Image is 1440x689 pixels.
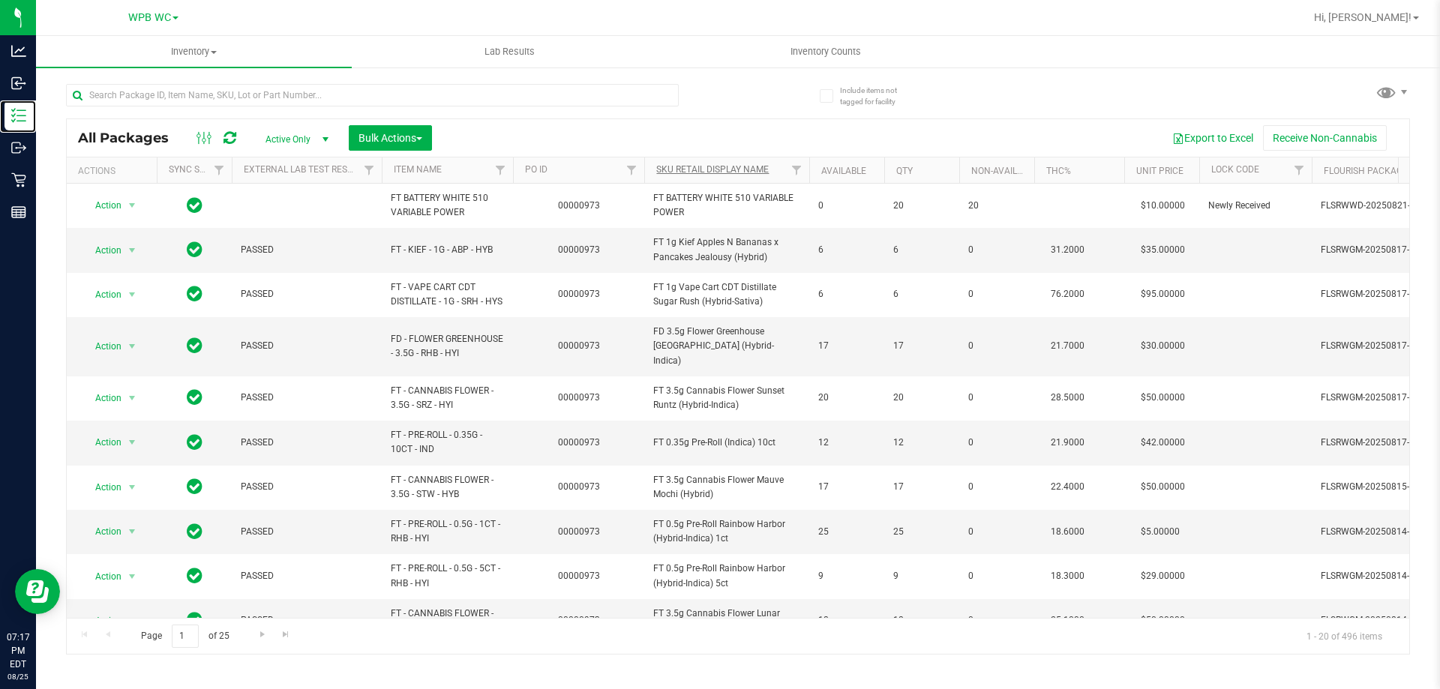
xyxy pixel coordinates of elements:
[893,480,950,494] span: 17
[187,387,202,408] span: In Sync
[893,569,950,583] span: 9
[558,571,600,581] a: 00000973
[840,85,915,107] span: Include items not tagged for facility
[770,45,881,58] span: Inventory Counts
[653,191,800,220] span: FT BATTERY WHITE 510 VARIABLE POWER
[391,191,504,220] span: FT BATTERY WHITE 510 VARIABLE POWER
[893,199,950,213] span: 20
[7,631,29,671] p: 07:17 PM EDT
[1043,283,1092,305] span: 76.2000
[558,200,600,211] a: 00000973
[11,76,26,91] inline-svg: Inbound
[82,432,122,453] span: Action
[82,195,122,216] span: Action
[123,477,142,498] span: select
[123,195,142,216] span: select
[653,325,800,368] span: FD 3.5g Flower Greenhouse [GEOGRAPHIC_DATA] (Hybrid-Indica)
[1294,625,1394,647] span: 1 - 20 of 496 items
[558,615,600,625] a: 00000973
[391,517,504,546] span: FT - PRE-ROLL - 0.5G - 1CT - RHB - HYI
[187,521,202,542] span: In Sync
[241,391,373,405] span: PASSED
[896,166,913,176] a: Qty
[128,625,241,648] span: Page of 25
[653,607,800,635] span: FT 3.5g Cannabis Flower Lunar Smash (Hybrid)
[241,569,373,583] span: PASSED
[172,625,199,648] input: 1
[1133,239,1192,261] span: $35.00000
[558,526,600,537] a: 00000973
[78,130,184,146] span: All Packages
[128,11,171,24] span: WPB WC
[82,477,122,498] span: Action
[82,388,122,409] span: Action
[1211,164,1259,175] a: Lock Code
[1043,610,1092,631] span: 25.1000
[893,287,950,301] span: 6
[818,436,875,450] span: 12
[11,43,26,58] inline-svg: Analytics
[11,172,26,187] inline-svg: Retail
[818,339,875,353] span: 17
[1043,476,1092,498] span: 22.4000
[123,284,142,305] span: select
[1133,387,1192,409] span: $50.00000
[187,283,202,304] span: In Sync
[818,613,875,628] span: 18
[968,287,1025,301] span: 0
[653,473,800,502] span: FT 3.5g Cannabis Flower Mauve Mochi (Hybrid)
[893,339,950,353] span: 17
[653,562,800,590] span: FT 0.5g Pre-Roll Rainbow Harbor (Hybrid-Indica) 5ct
[818,391,875,405] span: 20
[349,125,432,151] button: Bulk Actions
[1133,335,1192,357] span: $30.00000
[968,199,1025,213] span: 20
[241,525,373,539] span: PASSED
[82,284,122,305] span: Action
[821,166,866,176] a: Available
[123,240,142,261] span: select
[893,243,950,257] span: 6
[818,480,875,494] span: 17
[1043,432,1092,454] span: 21.9000
[36,45,352,58] span: Inventory
[187,476,202,497] span: In Sync
[667,36,983,67] a: Inventory Counts
[558,244,600,255] a: 00000973
[1133,476,1192,498] span: $50.00000
[391,332,504,361] span: FD - FLOWER GREENHOUSE - 3.5G - RHB - HYI
[464,45,555,58] span: Lab Results
[7,671,29,682] p: 08/25
[968,480,1025,494] span: 0
[357,157,382,183] a: Filter
[187,239,202,260] span: In Sync
[241,613,373,628] span: PASSED
[558,437,600,448] a: 00000973
[36,36,352,67] a: Inventory
[1324,166,1418,176] a: Flourish Package ID
[123,521,142,542] span: select
[818,569,875,583] span: 9
[653,436,800,450] span: FT 0.35g Pre-Roll (Indica) 10ct
[1136,166,1183,176] a: Unit Price
[66,84,679,106] input: Search Package ID, Item Name, SKU, Lot or Part Number...
[653,384,800,412] span: FT 3.5g Cannabis Flower Sunset Runtz (Hybrid-Indica)
[893,436,950,450] span: 12
[391,562,504,590] span: FT - PRE-ROLL - 0.5G - 5CT - RHB - HYI
[558,289,600,299] a: 00000973
[391,384,504,412] span: FT - CANNABIS FLOWER - 3.5G - SRZ - HYI
[123,566,142,587] span: select
[1314,11,1411,23] span: Hi, [PERSON_NAME]!
[123,388,142,409] span: select
[968,525,1025,539] span: 0
[82,336,122,357] span: Action
[187,195,202,216] span: In Sync
[391,243,504,257] span: FT - KIEF - 1G - ABP - HYB
[656,164,769,175] a: Sku Retail Display Name
[653,280,800,309] span: FT 1g Vape Cart CDT Distillate Sugar Rush (Hybrid-Sativa)
[653,517,800,546] span: FT 0.5g Pre-Roll Rainbow Harbor (Hybrid-Indica) 1ct
[968,243,1025,257] span: 0
[1133,521,1187,543] span: $5.00000
[1043,387,1092,409] span: 28.5000
[818,243,875,257] span: 6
